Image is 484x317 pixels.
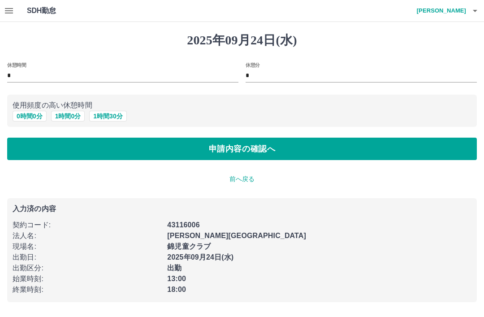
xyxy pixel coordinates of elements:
label: 休憩時間 [7,61,26,68]
p: 前へ戻る [7,174,477,184]
button: 申請内容の確認へ [7,138,477,160]
p: 入力済の内容 [13,205,471,213]
b: 2025年09月24日(水) [167,253,233,261]
b: 43116006 [167,221,199,229]
p: 終業時刻 : [13,284,162,295]
p: 法人名 : [13,230,162,241]
p: 出勤区分 : [13,263,162,274]
p: 契約コード : [13,220,162,230]
b: 18:00 [167,286,186,293]
b: 13:00 [167,275,186,282]
h1: 2025年09月24日(水) [7,33,477,48]
button: 1時間30分 [89,111,126,122]
b: 錦児童クラブ [167,243,211,250]
b: [PERSON_NAME][GEOGRAPHIC_DATA] [167,232,306,239]
b: 出勤 [167,264,181,272]
button: 0時間0分 [13,111,47,122]
button: 1時間0分 [51,111,85,122]
p: 現場名 : [13,241,162,252]
p: 使用頻度の高い休憩時間 [13,100,471,111]
p: 始業時刻 : [13,274,162,284]
label: 休憩分 [246,61,260,68]
p: 出勤日 : [13,252,162,263]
